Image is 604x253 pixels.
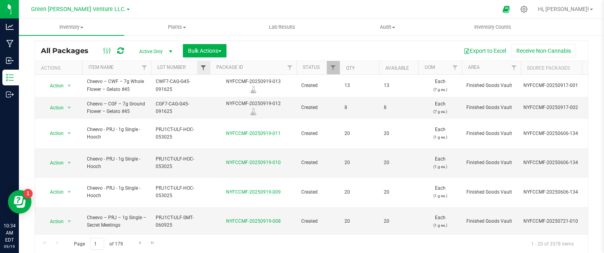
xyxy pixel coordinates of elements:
p: (1 g ea.) [423,133,457,141]
a: Available [385,65,409,71]
span: 13 [344,82,374,89]
a: Audit [335,19,440,35]
span: Each [423,100,457,115]
th: Source Packages [521,61,599,75]
span: Each [423,78,457,93]
span: Cheevo – CGF – 7g Ground Flower – Gelato #45 [87,100,146,115]
span: Finished Goods Vault [466,218,516,225]
div: Manage settings [519,6,529,13]
inline-svg: Analytics [6,23,14,31]
a: NYFCCMF-20250919-009 [226,189,281,195]
span: Audit [335,24,440,31]
span: Each [423,214,457,229]
span: Created [301,104,335,111]
span: 20 [384,159,414,166]
a: Go to the last page [147,238,158,248]
span: 8 [344,104,374,111]
span: 20 [344,130,374,137]
a: Go to the next page [134,238,146,248]
span: Finished Goods Vault [466,104,516,111]
inline-svg: Inbound [6,57,14,65]
div: NYFCCMF-20250919-013 [209,78,298,93]
button: Receive Non-Cannabis [511,44,576,57]
div: Value 1: NYFCCMF-20250606-134 [523,188,597,196]
span: Cheevo - PRJ - 1g Single - Hooch [87,155,146,170]
span: Action [43,80,64,91]
span: Plants [125,24,229,31]
span: select [64,157,74,168]
span: Created [301,188,335,196]
span: Cheevo – PRJ – 1g Single – Secret Meetings [87,214,146,229]
a: Plants [124,19,230,35]
a: Status [303,65,320,70]
span: Finished Goods Vault [466,82,516,89]
span: 20 [384,188,414,196]
span: Page of 179 [67,238,129,250]
span: 20 [344,188,374,196]
a: Inventory Counts [440,19,545,35]
div: Actions [41,65,79,71]
div: Lab Sample [209,85,298,93]
div: Value 1: NYFCCMF-20250606-134 [523,159,597,166]
span: Created [301,218,335,225]
span: Finished Goods Vault [466,188,516,196]
span: select [64,187,74,198]
span: Cheevo - PRJ - 1g Single - Hooch [87,126,146,141]
div: Value 1: NYFCCMF-20250721-010 [523,218,597,225]
a: UOM [425,65,435,70]
inline-svg: Manufacturing [6,40,14,48]
p: (1 g ea.) [423,163,457,170]
button: Bulk Actions [183,44,226,57]
span: Finished Goods Vault [466,130,516,137]
a: Item Name [88,65,114,70]
a: Filter [327,61,340,74]
span: PRJ1CT-ULF-HOC-053025 [156,155,205,170]
span: Created [301,130,335,137]
a: NYFCCMF-20250919-011 [226,131,281,136]
iframe: Resource center unread badge [23,189,33,198]
span: Cheevo – CWF – 7g Whole Flower – Gelato #45 [87,78,146,93]
span: Each [423,185,457,199]
a: Inventory [19,19,124,35]
span: 13 [384,82,414,89]
a: Filter [197,61,210,74]
span: Each [423,126,457,141]
a: NYFCCMF-20250919-008 [226,218,281,224]
span: All Packages [41,46,96,55]
a: Filter [449,61,462,74]
p: (1 g ea.) [423,222,457,229]
div: Value 1: NYFCCMF-20250917-002 [523,104,597,111]
span: Inventory Counts [464,24,522,31]
span: Action [43,157,64,168]
span: 20 [344,218,374,225]
div: Value 1: NYFCCMF-20250917-001 [523,82,597,89]
p: 09/19 [4,244,15,249]
span: Green [PERSON_NAME] Venture LLC. [31,6,126,13]
span: Created [301,82,335,89]
span: Each [423,155,457,170]
span: Open Ecommerce Menu [497,2,515,17]
button: Export to Excel [459,44,511,57]
span: Action [43,216,64,227]
inline-svg: Inventory [6,74,14,81]
span: select [64,216,74,227]
a: Filter [508,61,521,74]
span: Cheevo - PRJ - 1g Single - Hooch [87,185,146,199]
span: select [64,102,74,113]
span: Finished Goods Vault [466,159,516,166]
a: Filter [284,61,296,74]
p: (1 g ea.) [423,192,457,199]
span: Hi, [PERSON_NAME]! [538,6,589,12]
span: Created [301,159,335,166]
span: Action [43,128,64,139]
span: Action [43,102,64,113]
span: Inventory [19,24,124,31]
span: select [64,128,74,139]
span: PRJ1CT-ULF-HOC-053025 [156,185,205,199]
inline-svg: Outbound [6,90,14,98]
span: 20 [384,218,414,225]
span: Action [43,187,64,198]
span: CWF7-CAG-G45-091625 [156,78,205,93]
div: NYFCCMF-20250919-012 [209,100,298,115]
a: Area [468,65,480,70]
